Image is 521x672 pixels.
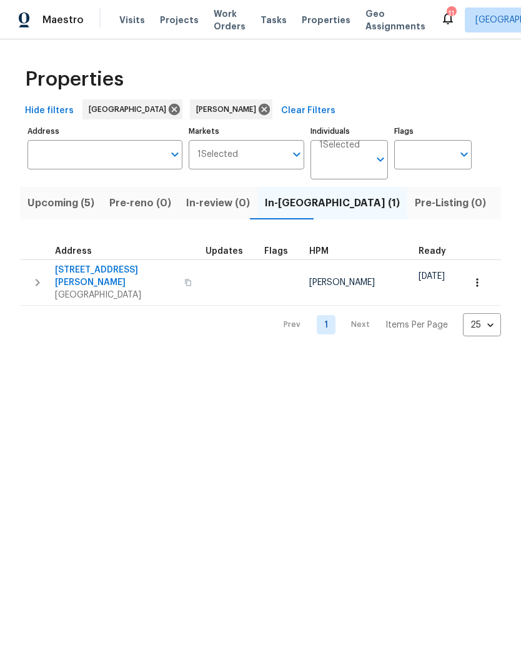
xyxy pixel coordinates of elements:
button: Open [455,146,473,163]
div: 25 [463,309,501,341]
span: [PERSON_NAME] [196,103,261,116]
span: 1 Selected [197,149,238,160]
button: Open [372,151,389,168]
span: Visits [119,14,145,26]
div: [GEOGRAPHIC_DATA] [82,99,182,119]
button: Clear Filters [276,99,340,123]
span: Properties [25,73,124,86]
span: HPM [309,247,329,256]
label: Flags [394,128,472,135]
span: Flags [264,247,288,256]
label: Individuals [310,128,388,135]
span: Pre-Listing (0) [415,194,486,212]
label: Markets [189,128,305,135]
p: Items Per Page [385,319,448,331]
span: Ready [419,247,446,256]
a: Goto page 1 [317,315,335,334]
span: Properties [302,14,350,26]
span: [STREET_ADDRESS][PERSON_NAME] [55,264,177,289]
div: [PERSON_NAME] [190,99,272,119]
span: Updates [206,247,243,256]
label: Address [27,128,182,135]
span: Maestro [42,14,84,26]
span: In-[GEOGRAPHIC_DATA] (1) [265,194,400,212]
div: Earliest renovation start date (first business day after COE or Checkout) [419,247,457,256]
span: Tasks [260,16,287,24]
button: Open [166,146,184,163]
span: 1 Selected [319,140,360,151]
button: Open [288,146,305,163]
span: [DATE] [419,272,445,281]
span: Projects [160,14,199,26]
nav: Pagination Navigation [272,313,501,336]
span: Work Orders [214,8,246,33]
span: Pre-reno (0) [109,194,171,212]
span: Clear Filters [281,103,335,119]
span: Address [55,247,92,256]
div: 11 [447,8,455,20]
span: In-review (0) [186,194,250,212]
span: [GEOGRAPHIC_DATA] [55,289,177,301]
span: Hide filters [25,103,74,119]
span: Upcoming (5) [27,194,94,212]
span: [GEOGRAPHIC_DATA] [89,103,171,116]
span: Geo Assignments [365,8,425,33]
button: Hide filters [20,99,79,123]
span: [PERSON_NAME] [309,278,375,287]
